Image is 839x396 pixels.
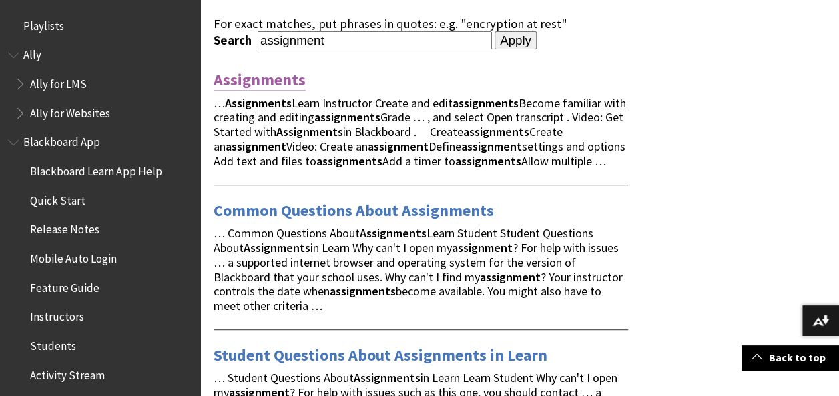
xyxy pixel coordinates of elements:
span: Instructors [30,306,84,324]
strong: assignments [314,109,380,125]
div: For exact matches, put phrases in quotes: e.g. "encryption at rest" [214,17,628,31]
span: Mobile Auto Login [30,247,117,265]
strong: assignments [455,153,521,169]
nav: Book outline for Anthology Ally Help [8,44,192,125]
a: Common Questions About Assignments [214,200,494,221]
span: Students [30,335,76,353]
span: Feature Guide [30,277,99,295]
strong: Assignments [244,240,310,255]
input: Apply [495,31,537,50]
strong: Assignments [276,124,343,139]
span: Playlists [23,15,64,33]
nav: Book outline for Playlists [8,15,192,37]
span: Quick Start [30,189,85,207]
a: Assignments [214,69,306,91]
span: … Learn Instructor Create and edit Become familiar with creating and editing Grade … , and select... [214,95,626,169]
label: Search [214,33,255,48]
strong: assignment [452,240,513,255]
a: Back to top [742,345,839,370]
a: Student Questions About Assignments in Learn [214,345,547,366]
strong: assignments [453,95,519,111]
strong: assignments [330,283,396,299]
strong: Assignments [354,370,421,385]
strong: assignments [463,124,529,139]
strong: assignment [461,139,522,154]
span: Blackboard App [23,131,100,149]
span: Ally for Websites [30,102,110,120]
span: Ally [23,44,41,62]
strong: assignments [316,153,382,169]
span: … Common Questions About Learn Student Student Questions About in Learn Why can't I open my ? For... [214,225,623,313]
strong: Assignments [225,95,292,111]
strong: assignment [226,139,286,154]
span: Activity Stream [30,364,105,382]
strong: assignment [480,269,541,285]
strong: assignment [368,139,429,154]
span: Blackboard Learn App Help [30,160,162,178]
span: Ally for LMS [30,73,87,91]
strong: Assignments [360,225,427,241]
span: Release Notes [30,219,99,237]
